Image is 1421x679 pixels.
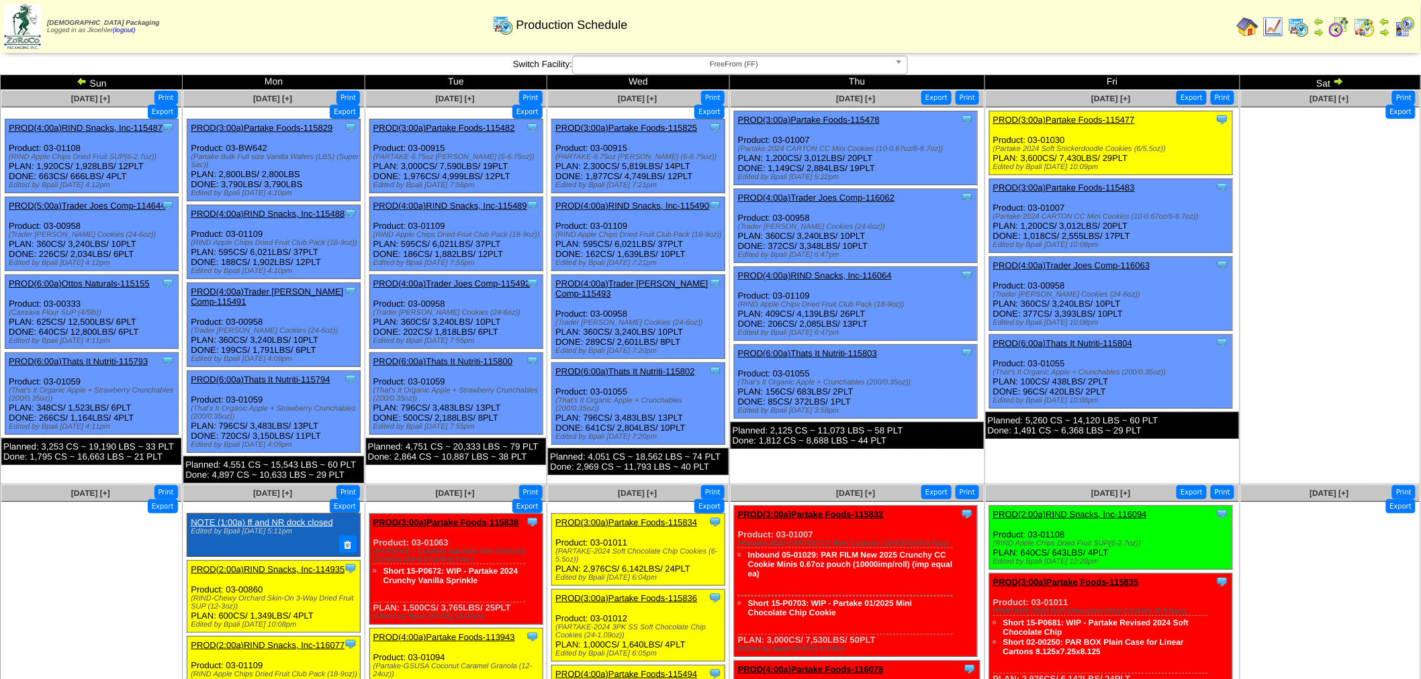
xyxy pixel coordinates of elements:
div: (Partake 2024 Soft Snickerdoodle Cookies (6/5.5oz)) [993,145,1232,153]
div: (PARTAKE-6.75oz [PERSON_NAME] (6-6.75oz)) [373,153,543,161]
a: PROD(4:00a)Partake Foods-113943 [373,632,515,642]
span: Production Schedule [516,18,627,32]
img: Tooltip [526,630,539,643]
a: PROD(3:00a)Partake Foods-115835 [993,577,1139,587]
img: Tooltip [708,199,722,212]
a: PROD(4:00a)Trader Joes Comp-116063 [993,260,1150,270]
img: Tooltip [708,276,722,290]
button: Print [1211,91,1234,105]
button: Print [1392,485,1416,499]
div: Planned: 3,253 CS ~ 19,190 LBS ~ 33 PLT Done: 1,795 CS ~ 16,663 LBS ~ 21 PLT [1,438,181,465]
span: [DATE] [+] [836,488,875,498]
button: Export [1386,499,1416,513]
a: PROD(6:00a)Ottos Naturals-115155 [9,278,150,289]
a: PROD(4:00a)RIND Snacks, Inc-116064 [738,270,892,280]
td: Sun [1,75,183,90]
div: (Partake 2024 CARTON CC Mini Cookies (10-0.67oz/6-6.7oz)) [738,145,977,153]
a: [DATE] [+] [618,488,657,498]
span: [DATE] [+] [71,94,110,103]
a: PROD(4:00a)Trader Joes Comp-116062 [738,193,895,203]
div: Product: 03-01007 PLAN: 1,200CS / 3,012LBS / 20PLT DONE: 1,149CS / 2,884LBS / 19PLT [734,111,977,185]
div: Edited by Bpali [DATE] 7:55pm [373,259,543,267]
a: [DATE] [+] [1310,94,1349,103]
div: (Trader [PERSON_NAME] Cookies (24-6oz)) [9,231,178,239]
div: Edited by Bpali [DATE] 7:21pm [555,259,725,267]
a: PROD(3:00a)Partake Foods-115834 [555,517,697,527]
div: Product: 03-00915 PLAN: 2,300CS / 5,819LBS / 14PLT DONE: 1,877CS / 4,749LBS / 12PLT [552,119,725,193]
div: Edited by Bpali [DATE] 4:09pm [191,355,360,363]
button: Print [336,485,360,499]
a: NOTE (1:00a) ff and NR dock closed [191,517,332,527]
div: Planned: 4,551 CS ~ 15,543 LBS ~ 60 PLT Done: 4,897 CS ~ 10,633 LBS ~ 29 PLT [183,456,363,483]
div: (RIND Apple Chips Dried Fruit SUP(6-2.7oz)) [993,539,1232,547]
button: Export [694,105,725,119]
div: Product: 03-01055 PLAN: 100CS / 438LBS / 2PLT DONE: 96CS / 420LBS / 2PLT [989,335,1232,409]
div: Product: 03-00860 PLAN: 600CS / 1,349LBS / 4PLT [187,560,361,632]
a: (logout) [113,27,136,34]
div: Product: 03-00958 PLAN: 360CS / 3,240LBS / 10PLT DONE: 202CS / 1,818LBS / 6PLT [369,275,543,349]
img: Tooltip [526,199,539,212]
div: Product: 03-01109 PLAN: 595CS / 6,021LBS / 37PLT DONE: 186CS / 1,882LBS / 12PLT [369,197,543,271]
div: (RIND-Chewy Orchard Skin-On 3-Way Dried Fruit SUP (12-3oz)) [191,594,360,611]
div: (Partake-GSUSA Coconut Caramel Granola (12-24oz)) [373,662,543,678]
a: PROD(4:00a)Trader [PERSON_NAME] Comp-115491 [191,286,343,307]
div: (Trader [PERSON_NAME] Cookies (24-6oz)) [373,309,543,317]
a: PROD(5:00a)Trader Joes Comp-114644 [9,201,166,211]
img: arrowright.gif [1333,76,1344,87]
div: (RIND Apple Chips Dried Fruit SUP(6-2.7oz)) [9,153,178,161]
div: Product: 03-00958 PLAN: 360CS / 3,240LBS / 10PLT DONE: 289CS / 2,601LBS / 8PLT [552,275,725,359]
div: (RIND Apple Chips Dried Fruit Club Pack (18-9oz)) [191,239,360,247]
img: calendarblend.gif [1328,16,1350,38]
div: Edited by Bpali [DATE] 7:55pm [373,337,543,345]
img: Tooltip [960,507,974,521]
div: (RIND Apple Chips Dried Fruit Club Pack (18-9oz)) [373,231,543,239]
div: Product: 03-01007 PLAN: 3,000CS / 7,530LBS / 50PLT [734,506,977,657]
div: Edited by Bpali [DATE] 4:09pm [191,441,360,449]
img: Tooltip [344,121,357,134]
img: Tooltip [1216,575,1229,588]
img: Tooltip [1216,113,1229,126]
img: calendarprod.gif [492,14,514,36]
div: Edited by Bpali [DATE] 9:33pm [738,645,977,653]
img: Tooltip [344,207,357,220]
a: PROD(6:00a)Thats It Nutriti-115793 [9,356,148,366]
span: [DATE] [+] [1091,94,1130,103]
div: Edited by Bpali [DATE] 6:47pm [738,251,977,259]
a: [DATE] [+] [436,94,475,103]
button: Print [1211,485,1234,499]
img: Tooltip [161,276,175,290]
button: Export [330,499,360,513]
div: Edited by Bpali [DATE] 10:08pm [993,319,1232,327]
div: Product: 03-01063 PLAN: 1,500CS / 3,765LBS / 25PLT [369,514,543,625]
button: Print [336,91,360,105]
button: Print [154,485,178,499]
div: Edited by Bpali [DATE] 6:47pm [738,329,977,337]
img: Tooltip [708,515,722,529]
a: [DATE] [+] [1310,488,1349,498]
img: arrowleft.gif [77,76,87,87]
div: Product: 03-01030 PLAN: 3,600CS / 7,430LBS / 29PLT [989,111,1232,175]
div: (PARTAKE-2024 Soft Chocolate Chip Cookies (6-5.5oz)) [555,547,725,564]
a: Inbound 05-01029: PAR FILM New 2025 Crunchy CC Cookie Minis 0.67oz pouch (10000imp/roll) (imp equ... [748,550,953,578]
div: Product: 03-01059 PLAN: 348CS / 1,523LBS / 6PLT DONE: 266CS / 1,164LBS / 4PLT [5,353,179,435]
a: PROD(4:00a)RIND Snacks, Inc-115489 [373,201,527,211]
img: calendarprod.gif [1288,16,1310,38]
div: Edited by Bpali [DATE] 4:10pm [191,267,360,275]
span: FreeFrom (FF) [578,56,890,72]
img: Tooltip [960,191,974,204]
div: (That's It Organic Apple + Crunchables (200/0.35oz)) [993,368,1232,376]
img: Tooltip [1216,180,1229,194]
img: Tooltip [1216,507,1229,521]
img: Tooltip [708,364,722,378]
td: Sat [1240,75,1420,90]
div: Product: 03-BW642 PLAN: 2,800LBS / 2,800LBS DONE: 3,790LBS / 3,790LBS [187,119,361,201]
a: PROD(6:00a)Thats It Nutriti-115803 [738,348,877,358]
div: Edited by Bpali [DATE] 7:20pm [555,347,725,355]
button: Export [921,485,952,499]
div: (Partake 2024 CARTON CC Mini Cookies (10-0.67oz/6-6.7oz)) [738,539,977,547]
div: (Partake Bulk Full size Vanilla Wafers (LBS) (Super Sac)) [191,153,360,169]
img: Tooltip [960,268,974,282]
div: (That's It Organic Apple + Crunchables (200/0.35oz)) [738,378,977,386]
